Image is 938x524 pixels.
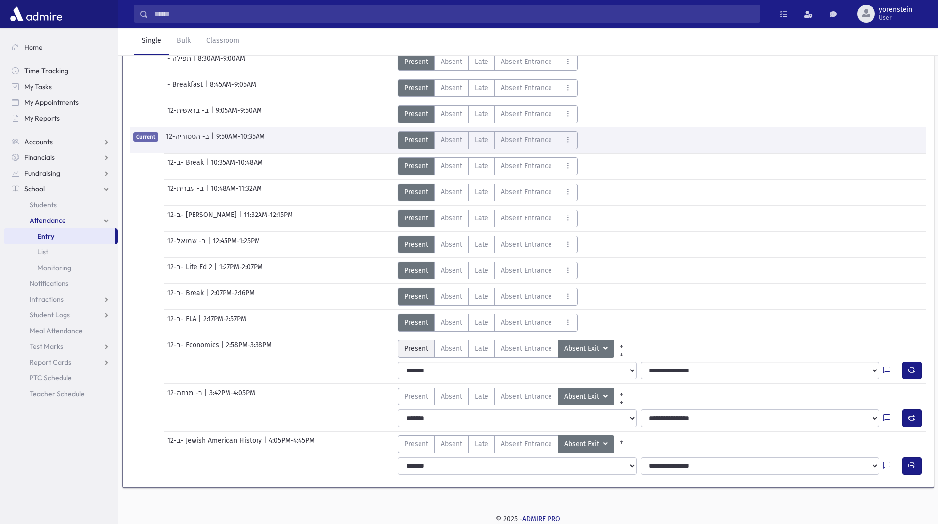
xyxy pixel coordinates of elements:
[475,291,488,302] span: Late
[37,232,54,241] span: Entry
[30,200,57,209] span: Students
[475,83,488,93] span: Late
[198,53,245,71] span: 8:30AM-9:00AM
[4,165,118,181] a: Fundraising
[24,169,60,178] span: Fundraising
[226,340,272,358] span: 2:58PM-3:38PM
[475,391,488,401] span: Late
[441,135,462,145] span: Absent
[24,82,52,91] span: My Tasks
[441,57,462,67] span: Absent
[219,262,263,279] span: 1:27PM-2:07PM
[4,134,118,150] a: Accounts
[24,137,53,146] span: Accounts
[475,187,488,197] span: Late
[24,153,55,162] span: Financials
[24,185,45,193] span: School
[4,213,118,228] a: Attendance
[441,109,462,119] span: Absent
[4,110,118,126] a: My Reports
[441,83,462,93] span: Absent
[4,260,118,276] a: Monitoring
[398,79,578,97] div: AttTypes
[134,514,922,524] div: © 2025 -
[30,358,71,367] span: Report Cards
[4,370,118,386] a: PTC Schedule
[501,57,552,67] span: Absent Entrance
[404,161,428,171] span: Present
[4,339,118,354] a: Test Marks
[441,187,462,197] span: Absent
[564,439,601,450] span: Absent Exit
[167,340,221,358] span: 12-ב- Economics
[4,181,118,197] a: School
[167,53,193,71] span: - תפילה
[398,157,578,175] div: AttTypes
[4,94,118,110] a: My Appointments
[167,262,214,279] span: 12-ב- Life Ed 2
[205,79,210,97] span: |
[264,435,269,453] span: |
[167,210,239,227] span: 12-ב- [PERSON_NAME]
[879,14,912,22] span: User
[404,239,428,249] span: Present
[441,343,462,354] span: Absent
[24,98,79,107] span: My Appointments
[37,247,48,256] span: List
[475,239,488,249] span: Late
[441,391,462,401] span: Absent
[206,157,211,175] span: |
[4,197,118,213] a: Students
[404,83,428,93] span: Present
[398,262,578,279] div: AttTypes
[167,105,211,123] span: 12-ב- בראשית
[30,295,64,304] span: Infractions
[4,63,118,79] a: Time Tracking
[216,105,262,123] span: 9:05AM-9:50AM
[269,435,315,453] span: 4:05PM-4:45PM
[441,239,462,249] span: Absent
[4,228,115,244] a: Entry
[211,131,216,149] span: |
[441,213,462,223] span: Absent
[210,79,256,97] span: 8:45AM-9:05AM
[193,53,198,71] span: |
[167,157,206,175] span: 12-ב- Break
[134,28,169,55] a: Single
[4,150,118,165] a: Financials
[558,388,614,405] button: Absent Exit
[148,5,760,23] input: Search
[198,314,203,332] span: |
[209,388,255,405] span: 3:42PM-4:05PM
[4,386,118,401] a: Teacher Schedule
[475,109,488,119] span: Late
[30,279,68,288] span: Notifications
[501,135,552,145] span: Absent Entrance
[133,132,158,142] span: Current
[501,317,552,328] span: Absent Entrance
[501,391,552,401] span: Absent Entrance
[37,263,71,272] span: Monitoring
[441,317,462,328] span: Absent
[404,343,428,354] span: Present
[441,439,462,449] span: Absent
[404,265,428,276] span: Present
[214,262,219,279] span: |
[204,388,209,405] span: |
[441,265,462,276] span: Absent
[211,157,263,175] span: 10:35AM-10:48AM
[221,340,226,358] span: |
[4,291,118,307] a: Infractions
[475,57,488,67] span: Late
[166,131,211,149] span: 12-ב- הסטוריה
[404,391,428,401] span: Present
[501,343,552,354] span: Absent Entrance
[206,288,211,306] span: |
[167,184,206,201] span: 12-ב- עברית
[398,210,578,227] div: AttTypes
[169,28,198,55] a: Bulk
[398,105,578,123] div: AttTypes
[239,210,244,227] span: |
[216,131,265,149] span: 9:50AM-10:35AM
[398,184,578,201] div: AttTypes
